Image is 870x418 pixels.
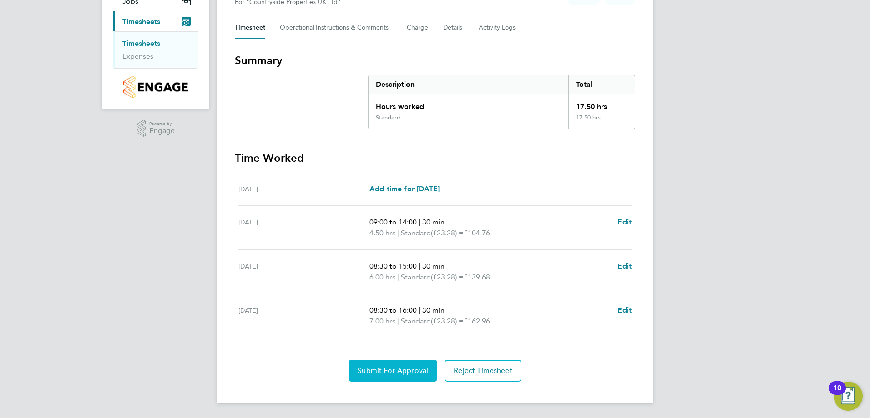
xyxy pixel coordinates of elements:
[479,17,517,39] button: Activity Logs
[137,120,175,137] a: Powered byEngage
[401,316,431,327] span: Standard
[401,228,431,239] span: Standard
[617,261,632,272] a: Edit
[407,17,429,39] button: Charge
[369,75,568,94] div: Description
[238,217,369,239] div: [DATE]
[422,306,445,314] span: 30 min
[419,262,420,270] span: |
[617,218,632,226] span: Edit
[369,218,417,226] span: 09:00 to 14:00
[122,17,160,26] span: Timesheets
[280,17,392,39] button: Operational Instructions & Comments
[235,53,635,68] h3: Summary
[368,75,635,129] div: Summary
[369,184,440,194] a: Add time for [DATE]
[122,39,160,48] a: Timesheets
[238,305,369,327] div: [DATE]
[369,306,417,314] span: 08:30 to 16:00
[369,262,417,270] span: 08:30 to 15:00
[397,317,399,325] span: |
[617,306,632,314] span: Edit
[419,306,420,314] span: |
[617,305,632,316] a: Edit
[422,218,445,226] span: 30 min
[113,76,198,98] a: Go to home page
[369,184,440,193] span: Add time for [DATE]
[358,366,428,375] span: Submit For Approval
[235,53,635,382] section: Timesheet
[617,262,632,270] span: Edit
[401,272,431,283] span: Standard
[149,127,175,135] span: Engage
[369,317,395,325] span: 7.00 hrs
[369,229,395,237] span: 4.50 hrs
[369,273,395,281] span: 6.00 hrs
[419,218,420,226] span: |
[464,229,490,237] span: £104.76
[369,94,568,114] div: Hours worked
[464,317,490,325] span: £162.96
[235,17,265,39] button: Timesheet
[464,273,490,281] span: £139.68
[568,94,635,114] div: 17.50 hrs
[238,184,369,194] div: [DATE]
[454,366,512,375] span: Reject Timesheet
[122,52,153,60] a: Expenses
[431,317,464,325] span: (£23.28) =
[568,75,635,94] div: Total
[123,76,187,98] img: countryside-properties-logo-retina.png
[149,120,175,128] span: Powered by
[617,217,632,228] a: Edit
[238,261,369,283] div: [DATE]
[113,11,198,31] button: Timesheets
[397,273,399,281] span: |
[834,382,863,411] button: Open Resource Center, 10 new notifications
[376,114,400,121] div: Standard
[833,388,841,400] div: 10
[431,229,464,237] span: (£23.28) =
[235,151,635,165] h3: Time Worked
[422,262,445,270] span: 30 min
[349,360,437,382] button: Submit For Approval
[431,273,464,281] span: (£23.28) =
[568,114,635,129] div: 17.50 hrs
[397,229,399,237] span: |
[445,360,521,382] button: Reject Timesheet
[113,31,198,68] div: Timesheets
[443,17,464,39] button: Details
